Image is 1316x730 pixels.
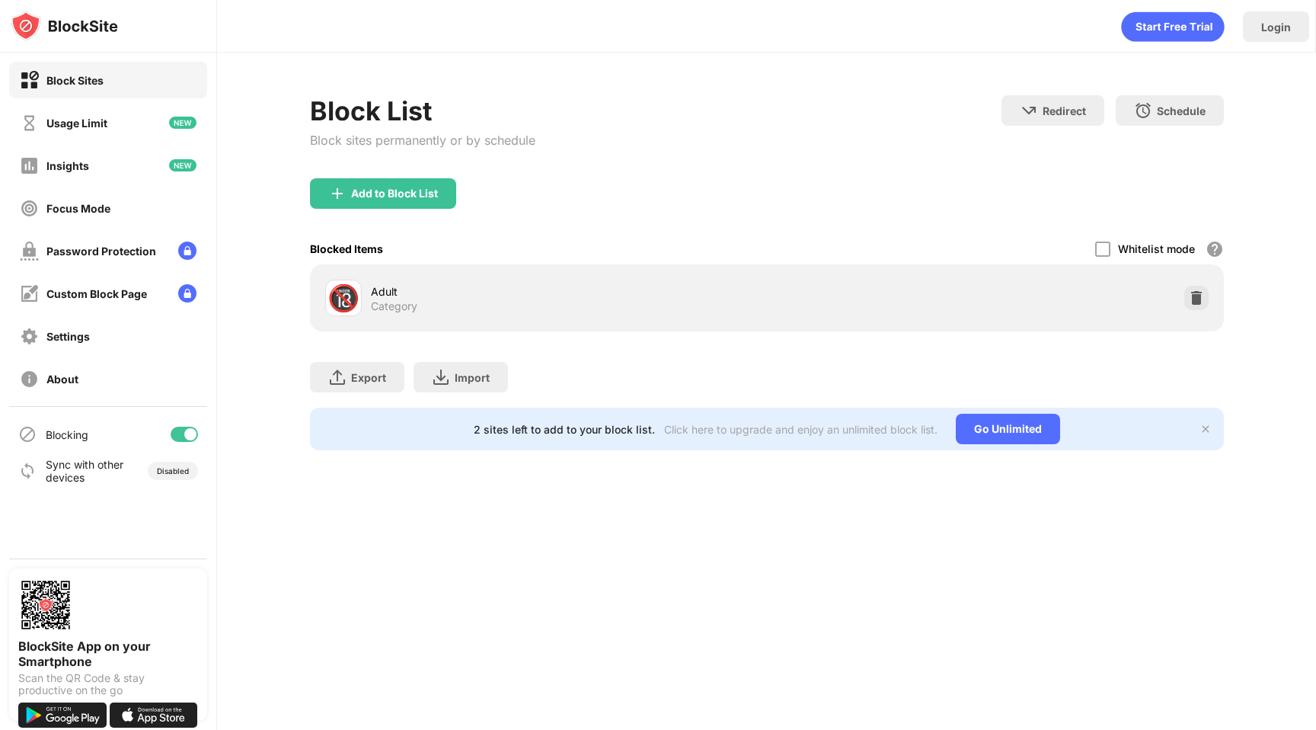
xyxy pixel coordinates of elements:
[46,428,88,441] div: Blocking
[169,159,196,171] img: new-icon.svg
[956,414,1060,444] div: Go Unlimited
[46,159,89,172] div: Insights
[1043,104,1086,117] div: Redirect
[46,287,147,300] div: Custom Block Page
[18,578,73,632] img: options-page-qr-code.png
[178,284,196,303] img: lock-menu.svg
[20,284,39,303] img: customize-block-page-off.svg
[18,425,37,443] img: blocking-icon.svg
[1261,21,1291,34] div: Login
[664,423,937,436] div: Click here to upgrade and enjoy an unlimited block list.
[157,466,189,475] div: Disabled
[371,299,417,313] div: Category
[1157,104,1206,117] div: Schedule
[46,458,124,484] div: Sync with other devices
[474,423,655,436] div: 2 sites left to add to your block list.
[20,370,39,389] img: about-off.svg
[46,117,107,130] div: Usage Limit
[20,114,39,133] img: time-usage-off.svg
[46,245,156,258] div: Password Protection
[46,330,90,343] div: Settings
[110,703,198,728] img: download-on-the-app-store.svg
[20,242,39,261] img: password-protection-off.svg
[20,327,39,346] img: settings-off.svg
[1121,11,1225,42] div: animation
[20,71,39,90] img: block-on.svg
[310,95,535,126] div: Block List
[371,283,767,299] div: Adult
[46,373,78,386] div: About
[310,133,535,148] div: Block sites permanently or by schedule
[18,672,198,696] div: Scan the QR Code & stay productive on the go
[20,199,39,218] img: focus-off.svg
[310,242,383,255] div: Blocked Items
[18,639,198,669] div: BlockSite App on your Smartphone
[455,371,490,384] div: Import
[18,703,107,728] img: get-it-on-google-play.svg
[1118,242,1195,255] div: Whitelist mode
[1199,423,1212,435] img: x-button.svg
[11,11,118,41] img: logo-blocksite.svg
[178,242,196,260] img: lock-menu.svg
[46,202,110,215] div: Focus Mode
[20,156,39,175] img: insights-off.svg
[351,371,386,384] div: Export
[327,283,359,314] div: 🔞
[351,187,438,200] div: Add to Block List
[18,462,37,480] img: sync-icon.svg
[46,74,104,87] div: Block Sites
[169,117,196,129] img: new-icon.svg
